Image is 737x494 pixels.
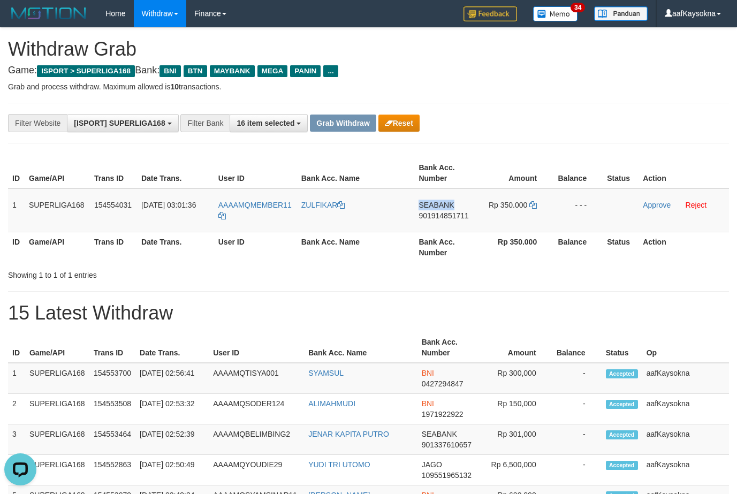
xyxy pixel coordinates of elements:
[606,461,638,470] span: Accepted
[552,394,602,424] td: -
[25,455,89,485] td: SUPERLIGA168
[552,363,602,394] td: -
[135,332,209,363] th: Date Trans.
[25,232,90,262] th: Game/API
[479,332,552,363] th: Amount
[25,158,90,188] th: Game/API
[209,332,304,363] th: User ID
[479,424,552,455] td: Rp 301,000
[552,424,602,455] td: -
[686,201,707,209] a: Reject
[529,201,537,209] a: Copy 350000 to clipboard
[297,158,415,188] th: Bank Acc. Name
[89,455,135,485] td: 154552863
[477,232,553,262] th: Rp 350.000
[209,455,304,485] td: AAAAMQYOUDIE29
[218,201,292,209] span: AAAAMQMEMBER11
[89,424,135,455] td: 154553464
[378,115,420,132] button: Reset
[8,424,25,455] td: 3
[419,211,468,220] span: Copy 901914851711 to clipboard
[552,455,602,485] td: -
[422,369,434,377] span: BNI
[642,332,729,363] th: Op
[209,424,304,455] td: AAAAMQBELIMBING2
[135,424,209,455] td: [DATE] 02:52:39
[642,455,729,485] td: aafKaysokna
[25,332,89,363] th: Game/API
[489,201,527,209] span: Rp 350.000
[419,201,454,209] span: SEABANK
[642,363,729,394] td: aafKaysokna
[422,471,472,480] span: Copy 109551965132 to clipboard
[594,6,648,21] img: panduan.png
[218,201,292,220] a: AAAAMQMEMBER11
[8,188,25,232] td: 1
[533,6,578,21] img: Button%20Memo.svg
[8,65,729,76] h4: Game: Bank:
[89,332,135,363] th: Trans ID
[603,158,639,188] th: Status
[8,114,67,132] div: Filter Website
[301,201,345,209] a: ZULFIKAR
[8,363,25,394] td: 1
[25,424,89,455] td: SUPERLIGA168
[209,394,304,424] td: AAAAMQSODER124
[74,119,165,127] span: [ISPORT] SUPERLIGA168
[237,119,294,127] span: 16 item selected
[553,158,603,188] th: Balance
[209,363,304,394] td: AAAAMQTISYA001
[308,369,344,377] a: SYAMSUL
[8,302,729,324] h1: 15 Latest Withdraw
[553,188,603,232] td: - - -
[552,332,602,363] th: Balance
[257,65,288,77] span: MEGA
[571,3,585,12] span: 34
[639,158,729,188] th: Action
[479,394,552,424] td: Rp 150,000
[90,158,137,188] th: Trans ID
[230,114,308,132] button: 16 item selected
[602,332,642,363] th: Status
[642,394,729,424] td: aafKaysokna
[304,332,417,363] th: Bank Acc. Name
[606,400,638,409] span: Accepted
[606,430,638,439] span: Accepted
[422,430,457,438] span: SEABANK
[214,158,297,188] th: User ID
[135,455,209,485] td: [DATE] 02:50:49
[210,65,255,77] span: MAYBANK
[8,394,25,424] td: 2
[479,455,552,485] td: Rp 6,500,000
[8,158,25,188] th: ID
[4,4,36,36] button: Open LiveChat chat widget
[553,232,603,262] th: Balance
[8,81,729,92] p: Grab and process withdraw. Maximum allowed is transactions.
[135,363,209,394] td: [DATE] 02:56:41
[308,399,355,408] a: ALIMAHMUDI
[8,5,89,21] img: MOTION_logo.png
[89,394,135,424] td: 154553508
[214,232,297,262] th: User ID
[25,363,89,394] td: SUPERLIGA168
[184,65,207,77] span: BTN
[479,363,552,394] td: Rp 300,000
[8,265,299,280] div: Showing 1 to 1 of 1 entries
[603,232,639,262] th: Status
[67,114,178,132] button: [ISPORT] SUPERLIGA168
[606,369,638,378] span: Accepted
[8,39,729,60] h1: Withdraw Grab
[297,232,415,262] th: Bank Acc. Name
[477,158,553,188] th: Amount
[422,440,472,449] span: Copy 901337610657 to clipboard
[414,158,477,188] th: Bank Acc. Number
[642,424,729,455] td: aafKaysokna
[308,460,370,469] a: YUDI TRI UTOMO
[643,201,671,209] a: Approve
[135,394,209,424] td: [DATE] 02:53:32
[422,410,464,419] span: Copy 1971922922 to clipboard
[137,232,214,262] th: Date Trans.
[417,332,480,363] th: Bank Acc. Number
[323,65,338,77] span: ...
[310,115,376,132] button: Grab Withdraw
